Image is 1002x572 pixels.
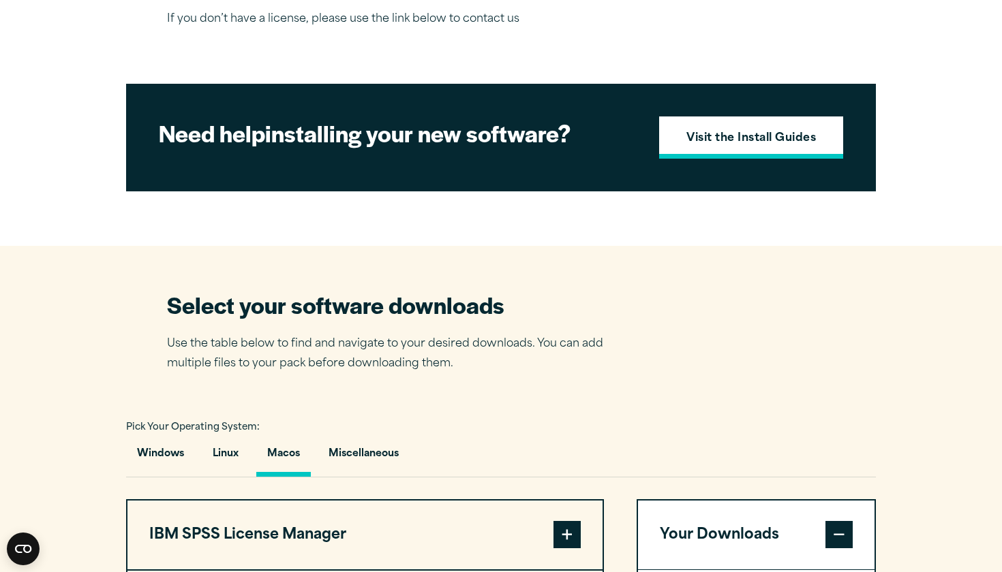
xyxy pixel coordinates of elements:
[159,118,636,148] h2: installing your new software?
[256,438,311,477] button: Macos
[167,10,644,29] p: If you don’t have a license, please use the link below to contact us
[202,438,249,477] button: Linux
[126,423,260,432] span: Pick Your Operating System:
[159,116,265,149] strong: Need help
[659,116,843,159] a: Visit the Install Guides
[167,334,624,374] p: Use the table below to find and navigate to your desired downloads. You can add multiple files to...
[7,533,40,565] button: Open CMP widget
[167,289,624,320] h2: Select your software downloads
[686,130,816,148] strong: Visit the Install Guides
[126,438,195,477] button: Windows
[318,438,410,477] button: Miscellaneous
[638,500,875,570] button: Your Downloads
[127,500,603,570] button: IBM SPSS License Manager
